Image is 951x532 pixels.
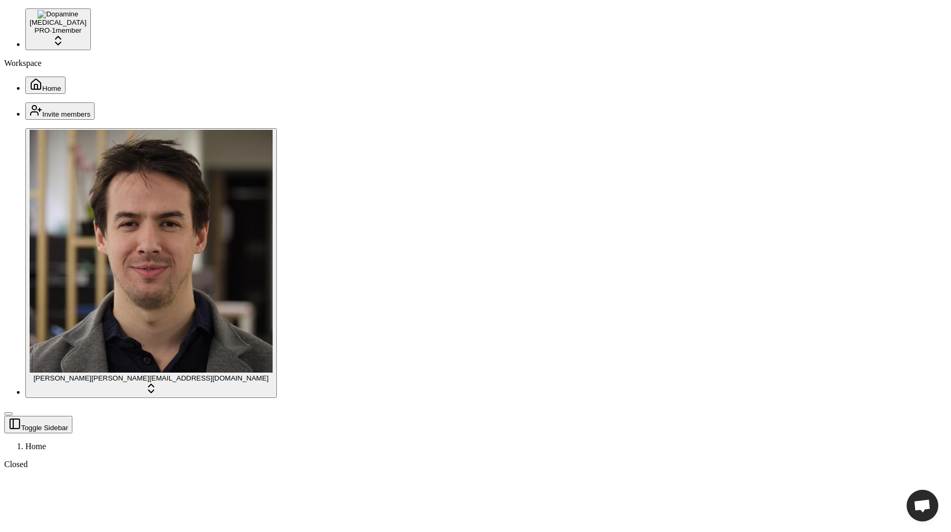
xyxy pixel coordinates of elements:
div: PRO · 1 member [30,26,87,34]
nav: breadcrumb [4,442,947,451]
span: [PERSON_NAME] [33,374,91,382]
span: Closed [4,460,27,469]
button: Invite members [25,102,95,120]
span: Home [25,442,46,451]
button: Home [25,77,66,94]
button: Toggle Sidebar [4,412,13,415]
img: Jonathan Beurel [30,130,273,373]
img: Dopamine [38,10,78,18]
span: Toggle Sidebar [21,424,68,432]
span: Home [42,84,61,92]
a: Invite members [25,109,95,118]
div: Workspace [4,59,947,68]
button: Toggle Sidebar [4,416,72,433]
div: [MEDICAL_DATA] [30,18,87,26]
a: Home [25,83,66,92]
button: Dopamine[MEDICAL_DATA]PRO·1member [25,8,91,50]
span: [PERSON_NAME][EMAIL_ADDRESS][DOMAIN_NAME] [91,374,269,382]
span: Invite members [42,110,90,118]
button: Jonathan Beurel[PERSON_NAME][PERSON_NAME][EMAIL_ADDRESS][DOMAIN_NAME] [25,128,277,398]
div: Open chat [907,490,938,521]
